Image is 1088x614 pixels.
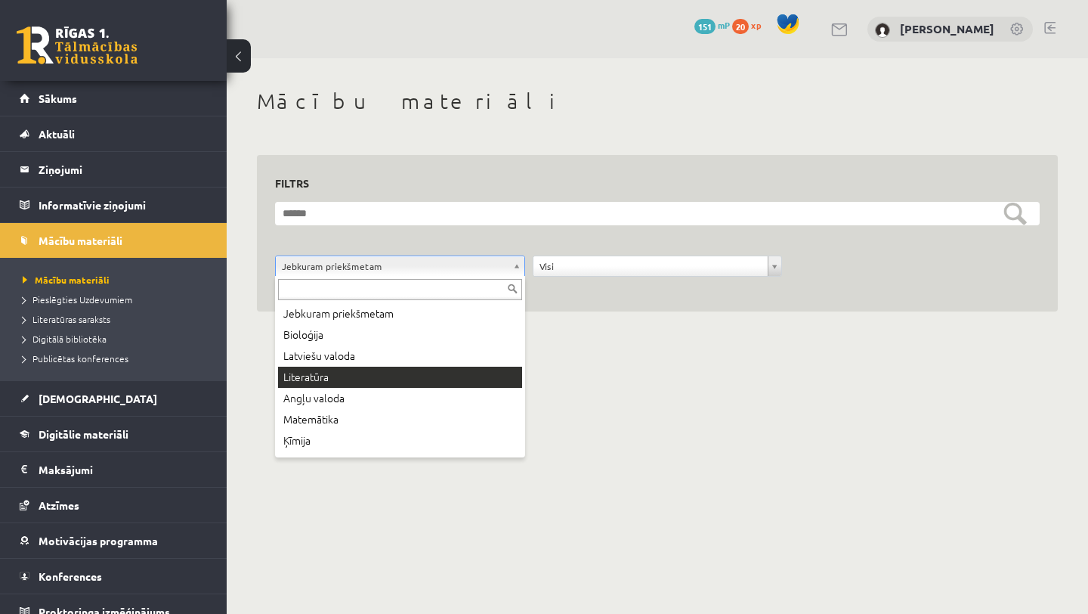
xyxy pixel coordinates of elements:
[278,409,522,430] div: Matemātika
[278,303,522,324] div: Jebkuram priekšmetam
[278,324,522,346] div: Bioloģija
[278,388,522,409] div: Angļu valoda
[278,346,522,367] div: Latviešu valoda
[278,451,522,473] div: Fizika
[278,367,522,388] div: Literatūra
[278,430,522,451] div: Ķīmija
